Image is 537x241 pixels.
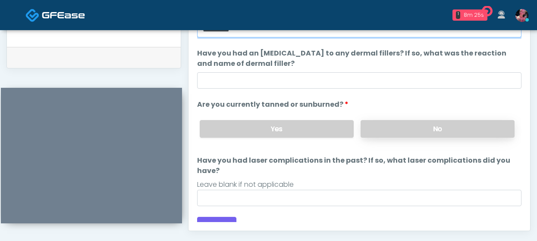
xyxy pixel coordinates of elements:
label: Have you had an [MEDICAL_DATA] to any dermal fillers? If so, what was the reaction and name of de... [197,48,521,69]
img: Docovia [25,8,40,22]
img: Lindsey Morgan [515,9,528,22]
button: Open LiveChat chat widget [7,3,33,29]
label: Yes [200,120,354,138]
a: 1 8m 25s [447,6,493,24]
label: No [361,120,515,138]
button: Continue [197,217,236,233]
img: Docovia [42,11,85,19]
a: Docovia [25,1,85,29]
div: Leave blank if not applicable [197,179,521,190]
label: Have you had laser complications in the past? If so, what laser complications did you have? [197,155,521,176]
div: 8m 25s [464,11,484,19]
label: Are you currently tanned or sunburned? [197,99,349,110]
div: 1 [456,11,460,19]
